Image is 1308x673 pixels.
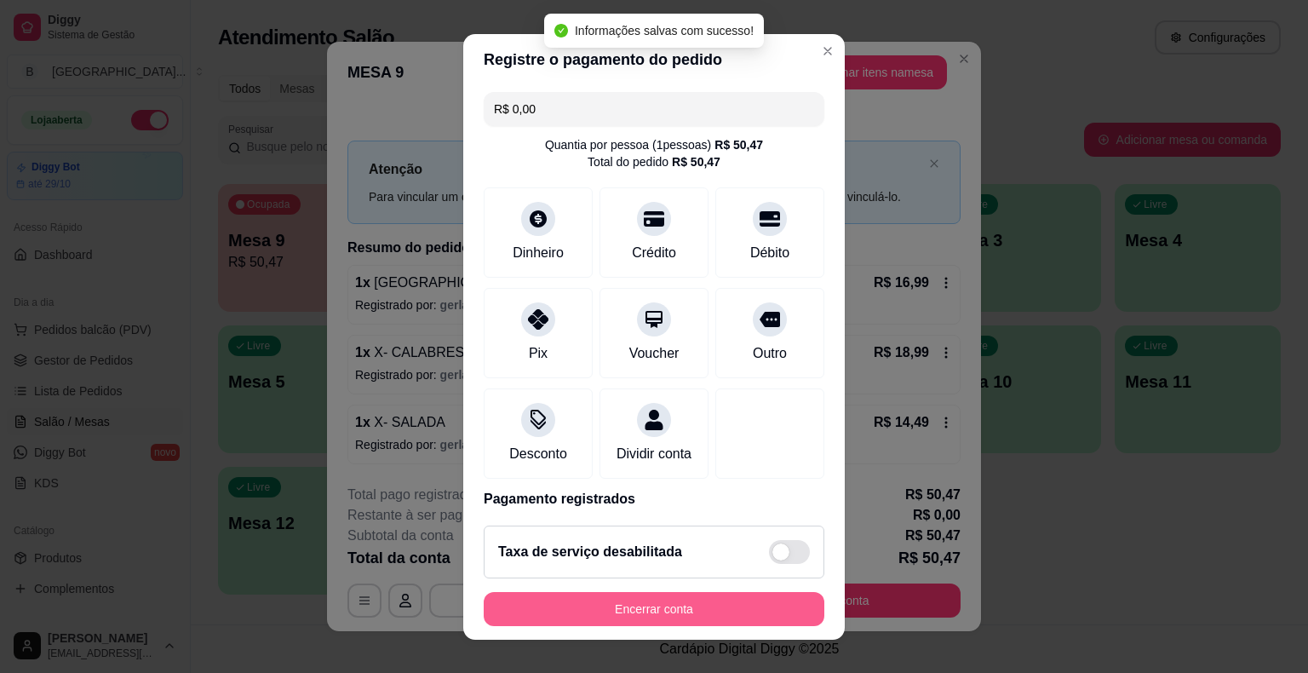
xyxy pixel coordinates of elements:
div: Quantia por pessoa ( 1 pessoas) [545,136,763,153]
div: Débito [750,243,789,263]
div: R$ 50,47 [714,136,763,153]
div: Voucher [629,343,680,364]
h2: Taxa de serviço desabilitada [498,542,682,562]
input: Ex.: hambúrguer de cordeiro [494,92,814,126]
p: Pagamento registrados [484,489,824,509]
div: R$ 50,47 [672,153,720,170]
span: check-circle [554,24,568,37]
button: Close [814,37,841,65]
div: Desconto [509,444,567,464]
button: Encerrar conta [484,592,824,626]
div: Total do pedido [588,153,720,170]
div: Pix [529,343,548,364]
div: Crédito [632,243,676,263]
div: Dividir conta [617,444,691,464]
span: Informações salvas com sucesso! [575,24,754,37]
div: Outro [753,343,787,364]
header: Registre o pagamento do pedido [463,34,845,85]
div: Dinheiro [513,243,564,263]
